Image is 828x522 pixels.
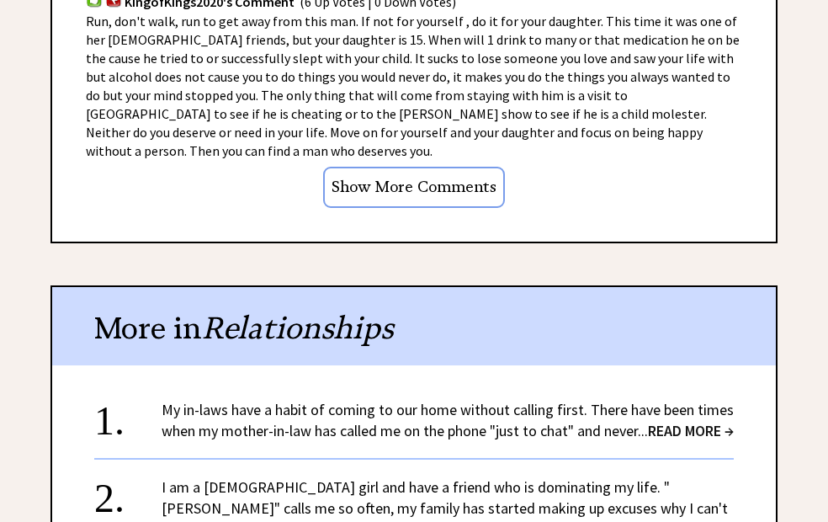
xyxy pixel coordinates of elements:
span: Run, don't walk, run to get away from this man. If not for yourself , do it for your daughter. Th... [86,13,740,159]
div: 1. [94,399,162,430]
div: 2. [94,477,162,508]
div: More in [52,287,776,365]
span: READ MORE → [648,421,734,440]
input: Show More Comments [323,167,505,208]
a: My in-laws have a habit of coming to our home without calling first. There have been times when m... [162,400,734,440]
span: Relationships [202,309,394,347]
